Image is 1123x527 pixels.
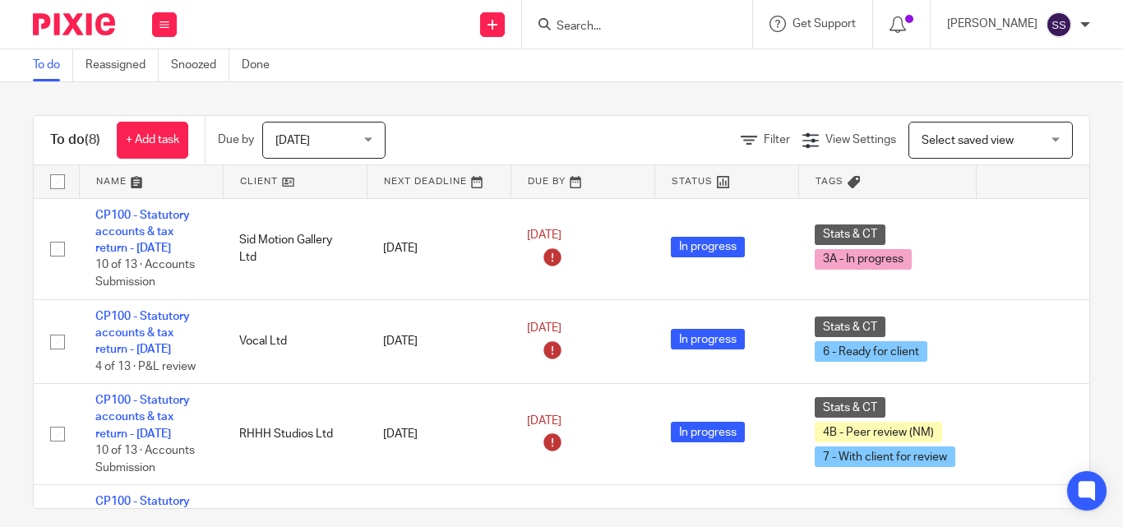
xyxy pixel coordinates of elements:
span: In progress [671,422,745,442]
span: In progress [671,237,745,257]
td: [DATE] [367,384,511,485]
a: Reassigned [85,49,159,81]
span: 10 of 13 · Accounts Submission [95,260,195,289]
span: 4B - Peer review (NM) [815,422,942,442]
span: View Settings [825,134,896,146]
span: 7 - With client for review [815,446,955,467]
span: 4 of 13 · P&L review [95,361,196,372]
span: 3A - In progress [815,249,912,270]
a: To do [33,49,73,81]
img: svg%3E [1046,12,1072,38]
a: CP100 - Statutory accounts & tax return - [DATE] [95,210,190,255]
span: Select saved view [922,135,1014,146]
td: Vocal Ltd [223,299,367,384]
img: Pixie [33,13,115,35]
input: Search [555,20,703,35]
td: [DATE] [367,299,511,384]
span: Stats & CT [815,397,885,418]
td: [DATE] [367,198,511,299]
td: RHHH Studios Ltd [223,384,367,485]
a: Snoozed [171,49,229,81]
h1: To do [50,132,100,149]
span: Stats & CT [815,224,885,245]
span: Filter [764,134,790,146]
span: 10 of 13 · Accounts Submission [95,445,195,474]
p: [PERSON_NAME] [947,16,1038,32]
span: Get Support [793,18,856,30]
a: + Add task [117,122,188,159]
td: Sid Motion Gallery Ltd [223,198,367,299]
a: CP100 - Statutory accounts & tax return - [DATE] [95,311,190,356]
span: (8) [85,133,100,146]
span: [DATE] [527,322,561,334]
span: 6 - Ready for client [815,341,927,362]
a: Done [242,49,282,81]
span: [DATE] [275,135,310,146]
span: In progress [671,329,745,349]
span: Stats & CT [815,317,885,337]
span: [DATE] [527,415,561,427]
span: Tags [816,177,843,186]
p: Due by [218,132,254,148]
span: [DATE] [527,229,561,241]
a: CP100 - Statutory accounts & tax return - [DATE] [95,395,190,440]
